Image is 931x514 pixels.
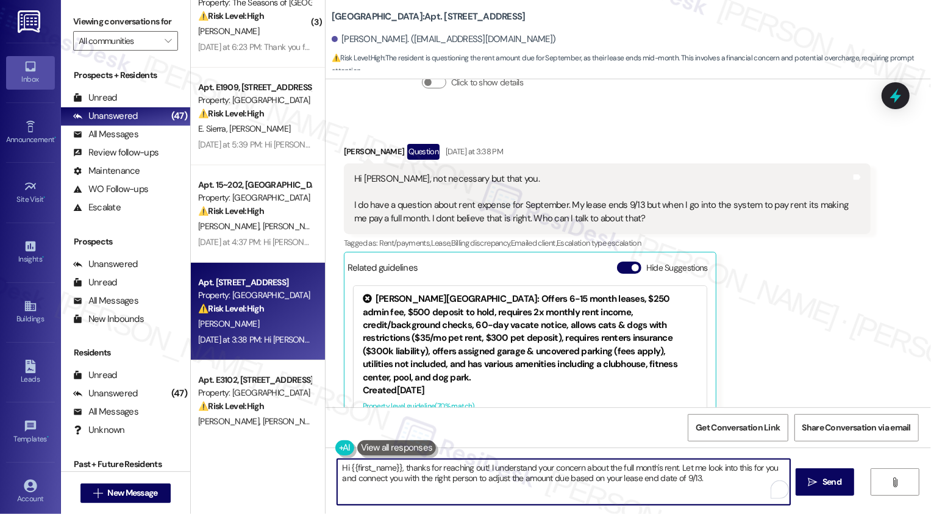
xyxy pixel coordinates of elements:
div: Past + Future Residents [61,458,190,471]
span: • [47,433,49,441]
a: Leads [6,356,55,389]
a: Inbox [6,56,55,89]
span: Share Conversation via email [802,421,911,434]
div: WO Follow-ups [73,183,148,196]
span: Emailed client , [511,238,557,248]
a: Templates • [6,416,55,449]
img: ResiDesk Logo [18,10,43,33]
div: Apt. [STREET_ADDRESS] [198,276,311,289]
i:  [891,477,900,487]
span: Send [822,476,841,488]
span: Get Conversation Link [696,421,780,434]
div: Apt. 15~202, [GEOGRAPHIC_DATA] [198,179,311,191]
div: [PERSON_NAME][GEOGRAPHIC_DATA]: Offers 6-15 month leases, $250 admin fee, $500 deposit to hold, r... [363,293,697,384]
div: Property: [GEOGRAPHIC_DATA] [198,387,311,399]
div: Review follow-ups [73,146,159,159]
i:  [165,36,171,46]
span: New Message [107,487,157,499]
span: • [44,193,46,202]
textarea: To enrich screen reader interactions, please activate Accessibility in Grammarly extension settings [337,459,790,505]
span: Rent/payments , [379,238,431,248]
strong: ⚠️ Risk Level: High [198,303,264,314]
span: Escalation type escalation [557,238,641,248]
button: New Message [80,484,171,503]
div: Unanswered [73,110,138,123]
div: Escalate [73,201,121,214]
a: Site Visit • [6,176,55,209]
i:  [93,488,102,498]
div: [DATE] at 3:38 PM [443,145,503,158]
div: Unanswered [73,258,138,271]
span: Lease , [431,238,451,248]
span: E. Sierra [198,123,229,134]
div: Unread [73,91,117,104]
span: [PERSON_NAME] [262,221,323,232]
div: [PERSON_NAME] [344,144,871,163]
div: [PERSON_NAME]. ([EMAIL_ADDRESS][DOMAIN_NAME]) [332,33,556,46]
a: Account [6,476,55,509]
div: All Messages [73,294,138,307]
a: Insights • [6,236,55,269]
div: Property: [GEOGRAPHIC_DATA] [198,191,311,204]
div: Maintenance [73,165,140,177]
button: Get Conversation Link [688,414,788,441]
span: • [54,134,56,142]
strong: ⚠️ Risk Level: High [332,53,384,63]
div: Hi [PERSON_NAME], not necessary but that you. I do have a question about rent expense for Septemb... [354,173,851,225]
div: [DATE] at 5:39 PM: Hi [PERSON_NAME]! I've just sent it over my insurance policy. What approval we... [198,139,619,150]
a: Buildings [6,296,55,329]
div: Unread [73,369,117,382]
input: All communities [79,31,159,51]
div: Tagged as: [344,234,871,252]
div: Property level guideline ( 70 % match) [363,400,697,413]
span: : The resident is questioning the rent amount due for September, as their lease ends mid-month. T... [332,52,931,78]
strong: ⚠️ Risk Level: High [198,108,264,119]
button: Share Conversation via email [794,414,919,441]
div: [DATE] at 6:23 PM: Thank you for your response to the situation, and I appreciate you trying to f... [198,41,861,52]
div: Property: [GEOGRAPHIC_DATA] [198,289,311,302]
label: Hide Suggestions [646,262,708,274]
div: New Inbounds [73,313,144,326]
span: [PERSON_NAME] [262,416,323,427]
label: Click to show details [451,76,523,89]
div: Apt. E1909, [STREET_ADDRESS] [198,81,311,94]
div: Residents [61,346,190,359]
strong: ⚠️ Risk Level: High [198,10,264,21]
span: [PERSON_NAME] [198,26,259,37]
div: Prospects + Residents [61,69,190,82]
div: Unknown [73,424,125,437]
div: (47) [168,384,190,403]
strong: ⚠️ Risk Level: High [198,205,264,216]
div: Question [407,144,440,159]
span: [PERSON_NAME] [198,416,263,427]
button: Send [796,468,855,496]
i:  [808,477,818,487]
strong: ⚠️ Risk Level: High [198,401,264,412]
div: All Messages [73,128,138,141]
b: [GEOGRAPHIC_DATA]: Apt. [STREET_ADDRESS] [332,10,526,23]
div: All Messages [73,405,138,418]
div: Prospects [61,235,190,248]
label: Viewing conversations for [73,12,178,31]
div: Created [DATE] [363,384,697,397]
div: Property: [GEOGRAPHIC_DATA] [198,94,311,107]
span: [PERSON_NAME] [198,221,263,232]
span: [PERSON_NAME] [229,123,290,134]
span: [PERSON_NAME] [198,318,259,329]
div: Related guidelines [348,262,418,279]
span: • [42,253,44,262]
div: Unanswered [73,387,138,400]
span: Billing discrepancy , [451,238,511,248]
div: (47) [168,107,190,126]
div: Apt. E3102, [STREET_ADDRESS] [198,374,311,387]
div: Unread [73,276,117,289]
